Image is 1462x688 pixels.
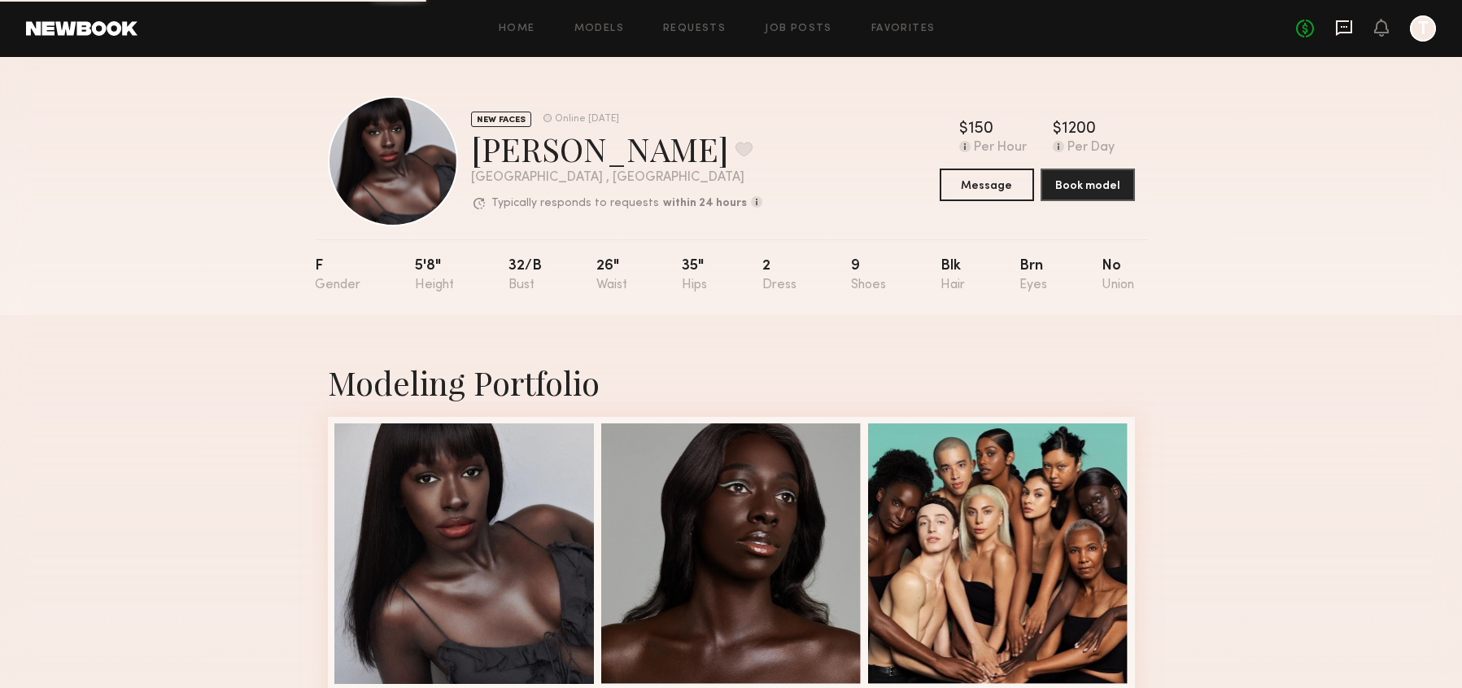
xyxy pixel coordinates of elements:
div: 32/b [508,259,542,292]
div: 5'8" [415,259,454,292]
div: No [1102,259,1134,292]
div: Blk [940,259,965,292]
button: Book model [1041,169,1135,201]
a: Home [499,24,535,34]
div: 1200 [1062,121,1096,138]
button: Message [940,169,1034,201]
a: T [1410,15,1436,42]
div: $ [959,121,968,138]
div: [GEOGRAPHIC_DATA] , [GEOGRAPHIC_DATA] [471,171,762,185]
a: Favorites [871,24,936,34]
div: $ [1053,121,1062,138]
div: Online [DATE] [555,114,619,125]
div: F [315,259,360,292]
div: Brn [1019,259,1047,292]
b: within 24 hours [663,198,747,209]
div: 2 [762,259,796,292]
div: Per Hour [974,141,1027,156]
div: Per Day [1067,141,1115,156]
div: 35" [682,259,707,292]
div: Modeling Portfolio [328,361,1135,404]
a: Requests [663,24,726,34]
p: Typically responds to requests [491,198,659,209]
a: Models [574,24,624,34]
div: [PERSON_NAME] [471,127,762,170]
div: 150 [968,121,993,138]
div: NEW FACES [471,112,531,127]
div: 9 [851,259,886,292]
a: Job Posts [765,24,832,34]
div: 26" [596,259,627,292]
